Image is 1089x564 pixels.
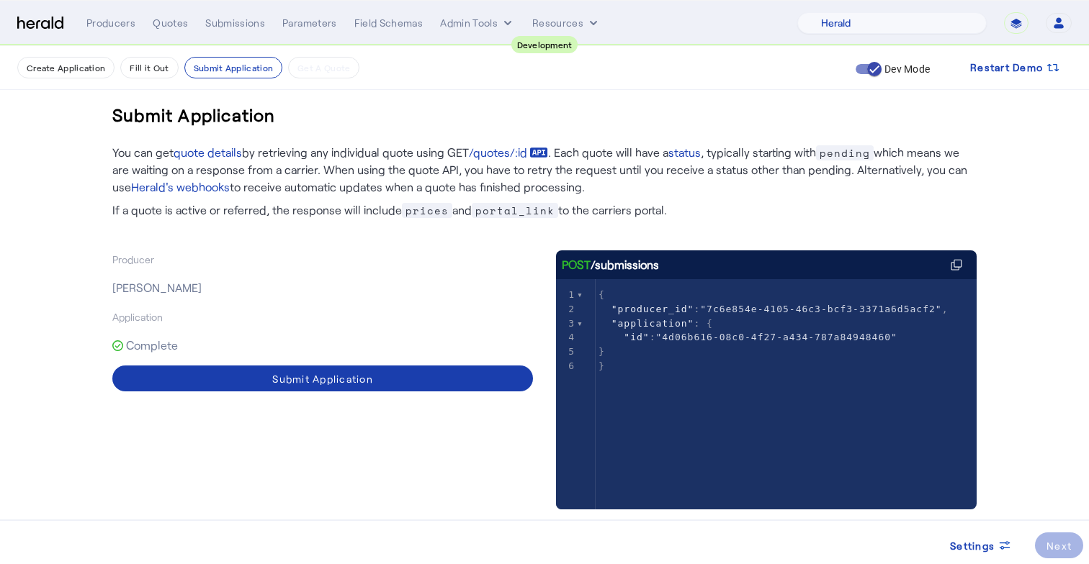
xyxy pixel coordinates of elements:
a: Herald's webhooks [131,178,230,196]
div: Field Schemas [354,16,423,30]
button: Fill it Out [120,57,178,78]
div: Parameters [282,16,337,30]
div: Producers [86,16,135,30]
span: pending [816,145,874,160]
button: Resources dropdown menu [532,16,601,30]
h3: Submit Application [112,104,977,127]
span: "4d06b616-08c0-4f27-a434-787a84948460" [655,332,897,342]
span: : { [599,318,713,329]
span: "application" [611,318,694,329]
button: Create Application [17,57,115,78]
div: Development [511,36,578,53]
span: "producer_id" [611,304,694,314]
div: 4 [556,330,577,345]
span: } [599,346,605,357]
p: [PERSON_NAME] [112,268,533,308]
span: Application [112,302,163,323]
herald-code-block: /submissions [556,250,977,481]
button: internal dropdown menu [440,16,515,30]
span: portal_link [472,203,558,218]
span: Settings [950,538,995,553]
a: /quotes/:id [469,144,548,161]
span: { [599,289,605,300]
span: POST [562,256,591,273]
span: : [599,332,897,342]
div: 5 [556,345,577,359]
button: Submit Application [112,365,533,391]
div: /submissions [562,256,659,273]
a: status [668,144,701,161]
span: Complete [126,337,178,354]
span: prices [402,203,452,218]
div: Submissions [205,16,265,30]
span: } [599,360,605,371]
span: "7c6e854e-4105-46c3-bcf3-3371a6d5acf2" [700,304,941,314]
div: 2 [556,302,577,317]
p: You can get by retrieving any individual quote using GET . Each quote will have a , typically sta... [112,127,977,196]
span: : , [599,304,949,314]
span: Producer [112,245,154,265]
span: "id" [624,332,649,342]
a: quote details [174,144,242,161]
span: Restart Demo [970,59,1043,76]
div: Submit Application [272,371,373,386]
div: 3 [556,317,577,331]
div: 6 [556,359,577,373]
div: 1 [556,288,577,302]
button: Submit Application [184,57,282,78]
label: Dev Mode [882,62,930,76]
p: If a quote is active or referred, the response will include and to the carriers portal. [112,196,977,219]
button: Restart Demo [959,55,1072,81]
button: Settings [938,532,1023,558]
img: Herald Logo [17,17,63,30]
div: Quotes [153,16,188,30]
button: Get A Quote [288,57,359,78]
